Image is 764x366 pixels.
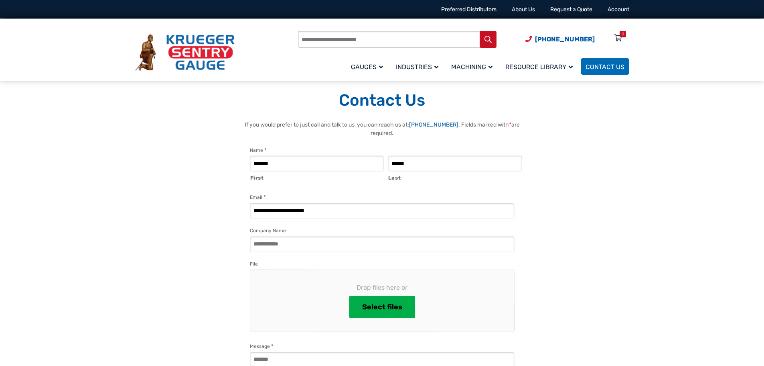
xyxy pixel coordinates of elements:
a: About Us [512,6,535,13]
a: Industries [391,57,446,76]
span: Drop files here or [263,283,501,292]
div: 0 [622,31,624,37]
a: Preferred Distributors [441,6,496,13]
label: First [250,172,384,182]
p: If you would prefer to just call and talk to us, you can reach us at: . Fields marked with are re... [242,121,523,137]
label: Company Name [250,227,286,235]
a: Contact Us [581,58,629,75]
label: Last [388,172,522,182]
label: Message [250,342,274,350]
span: Machining [451,63,492,71]
a: Request a Quote [550,6,592,13]
a: Resource Library [501,57,581,76]
label: Email [250,193,266,201]
h1: Contact Us [135,90,629,110]
label: File [250,260,258,268]
img: Krueger Sentry Gauge [135,34,235,71]
a: [PHONE_NUMBER] [409,121,458,128]
span: Industries [396,63,438,71]
span: [PHONE_NUMBER] [535,35,595,43]
span: Contact Us [586,63,624,71]
span: Resource Library [505,63,573,71]
legend: Name [250,146,267,154]
a: Phone Number (920) 434-8860 [525,34,595,44]
span: Gauges [351,63,383,71]
a: Account [608,6,629,13]
a: Gauges [346,57,391,76]
button: select files, file [349,296,415,318]
a: Machining [446,57,501,76]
